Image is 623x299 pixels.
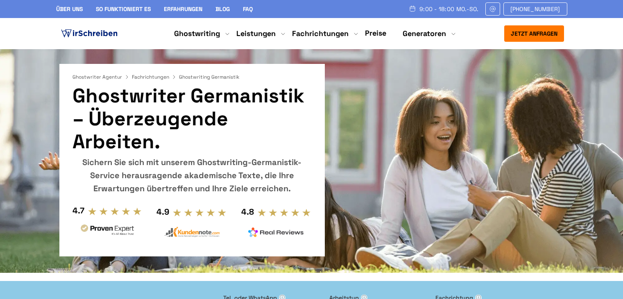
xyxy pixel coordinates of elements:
span: 9:00 - 18:00 Mo.-So. [419,6,479,12]
div: 4.9 [156,205,169,218]
span: [PHONE_NUMBER] [510,6,560,12]
div: Sichern Sie sich mit unserem Ghostwriting-Germanistik-Service herausragende akademische Texte, di... [72,156,312,195]
a: Preise [365,28,386,38]
img: provenexpert [79,223,135,238]
a: Ghostwriter Agentur [72,74,130,80]
h1: Ghostwriter Germanistik – überzeugende Arbeiten. [72,84,312,153]
img: stars [88,207,142,216]
img: stars [257,208,312,217]
div: 4.8 [241,205,254,218]
a: [PHONE_NUMBER] [503,2,567,16]
div: 4.7 [72,204,84,217]
a: Ghostwriting [174,29,220,39]
img: Email [489,6,496,12]
a: FAQ [243,5,253,13]
a: So funktioniert es [96,5,151,13]
a: Erfahrungen [164,5,202,13]
img: realreviews [248,227,304,237]
img: Schedule [409,5,416,12]
a: Über uns [56,5,83,13]
img: kundennote [164,227,220,238]
a: Fachrichtungen [132,74,177,80]
span: Ghostwriting Germanistik [179,74,239,80]
a: Blog [215,5,230,13]
button: Jetzt anfragen [504,25,564,42]
a: Leistungen [236,29,276,39]
img: logo ghostwriter-österreich [59,27,119,40]
a: Fachrichtungen [292,29,349,39]
a: Generatoren [403,29,446,39]
img: stars [172,208,227,217]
